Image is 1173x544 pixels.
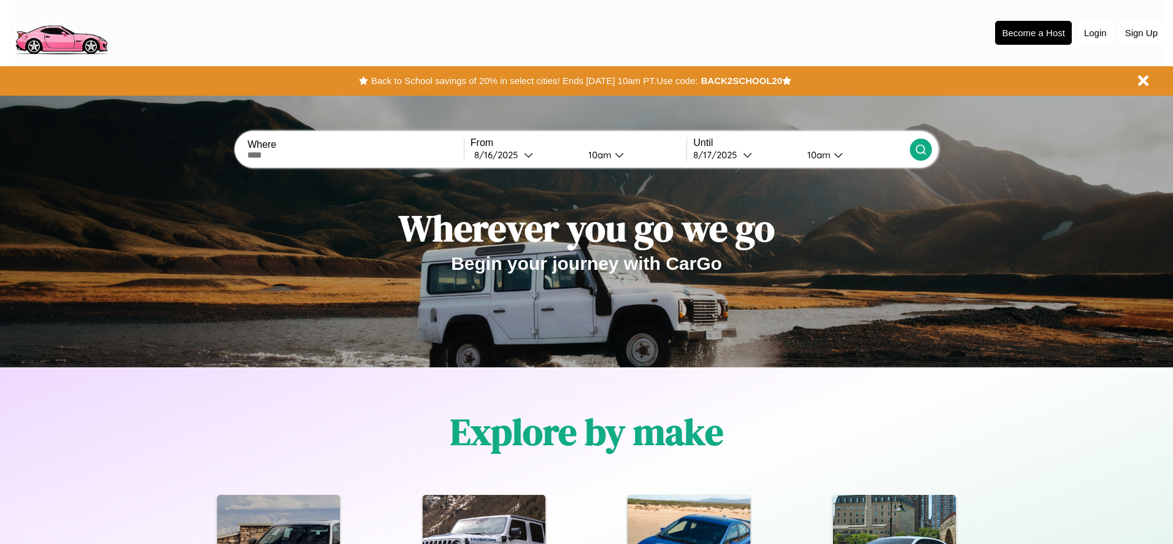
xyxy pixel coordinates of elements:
button: Sign Up [1119,21,1164,44]
div: 8 / 17 / 2025 [693,149,743,161]
button: Become a Host [995,21,1072,45]
div: 10am [801,149,834,161]
img: logo [9,6,113,58]
b: BACK2SCHOOL20 [701,75,782,86]
button: 10am [579,148,686,161]
button: Back to School savings of 20% in select cities! Ends [DATE] 10am PT.Use code: [368,72,701,90]
div: 8 / 16 / 2025 [474,149,524,161]
button: 8/16/2025 [471,148,579,161]
h1: Explore by make [450,407,723,457]
label: Where [247,139,463,150]
button: 10am [798,148,909,161]
div: 10am [582,149,615,161]
label: From [471,137,686,148]
label: Until [693,137,909,148]
button: Login [1078,21,1113,44]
